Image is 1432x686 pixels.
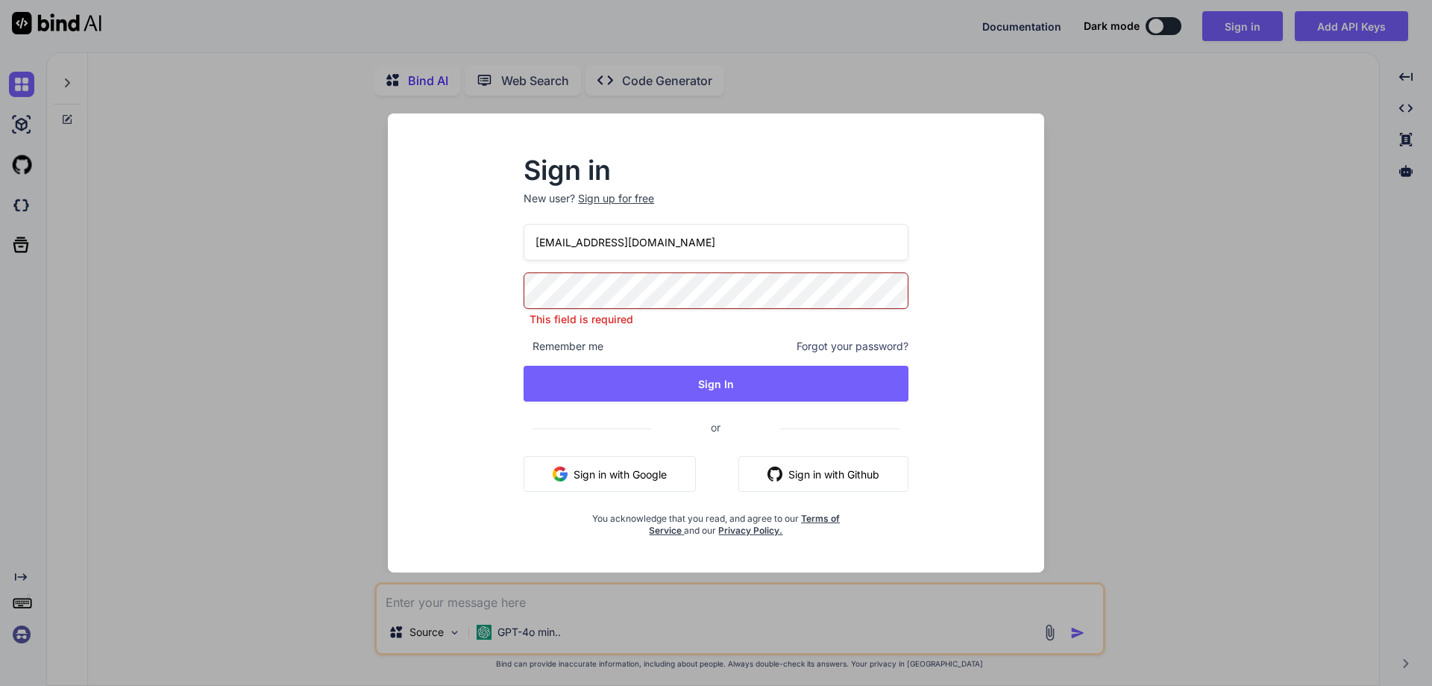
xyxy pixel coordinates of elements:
div: You acknowledge that you read, and agree to our and our [588,504,844,537]
button: Sign In [524,366,908,402]
input: Login or Email [524,224,908,261]
img: google [553,467,568,481]
span: or [651,409,780,446]
h2: Sign in [524,158,908,182]
a: Terms of Service [649,513,840,536]
p: New user? [524,191,908,224]
a: Privacy Policy. [718,525,782,536]
button: Sign in with Github [738,456,908,492]
span: Forgot your password? [797,339,908,354]
div: Sign up for free [578,191,654,206]
span: Remember me [524,339,603,354]
button: Sign in with Google [524,456,696,492]
img: github [767,467,782,481]
p: This field is required [524,312,908,327]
